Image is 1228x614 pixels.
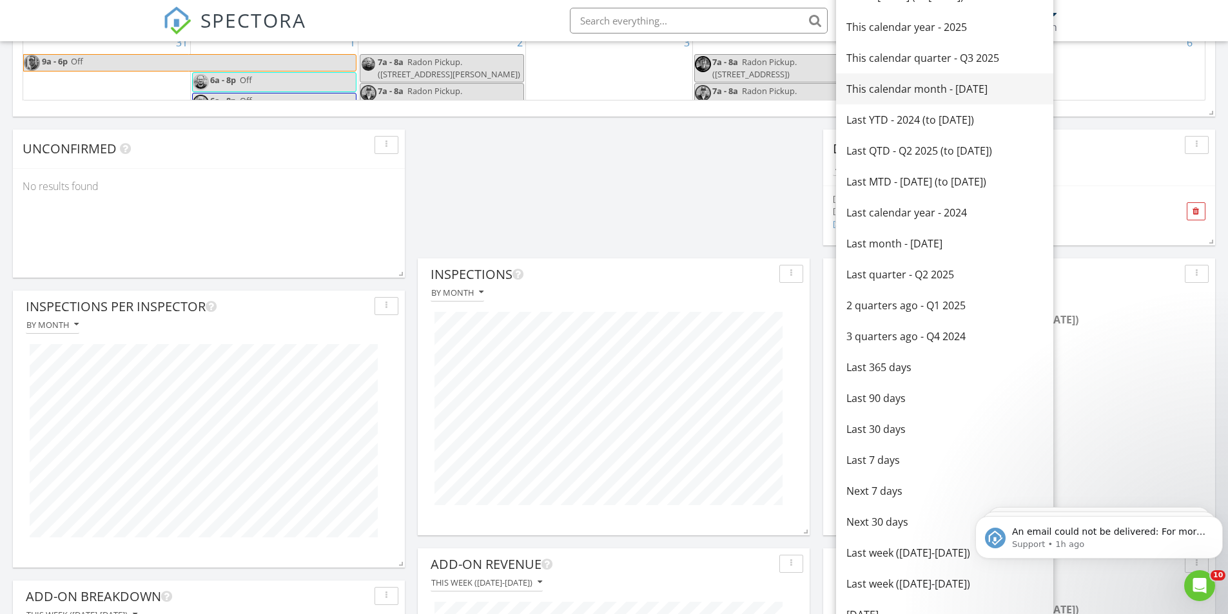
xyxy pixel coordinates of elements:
img: The Best Home Inspection Software - Spectora [163,6,191,35]
iframe: Intercom notifications message [970,489,1228,579]
div: Add-On Revenue [431,555,774,574]
a: Go to September 3, 2025 [681,32,692,53]
input: Search everything... [570,8,828,34]
div: Last calendar year - 2024 [846,205,1043,220]
span: Unconfirmed [23,140,117,157]
div: Next 30 days [846,514,1043,530]
div: Last 30 days [846,421,1043,437]
button: This week ([DATE]-[DATE]) [431,574,543,591]
div: 2 quarters ago - Q1 2025 [846,298,1043,313]
div: Last week ([DATE]-[DATE]) [846,545,1043,561]
div: Last week ([DATE]-[DATE]) [846,576,1043,591]
span: Off [240,95,252,106]
img: thomas.jpg [193,74,209,90]
div: Last MTD - [DATE] (to [DATE]) [846,174,1043,189]
a: Go to September 1, 2025 [347,32,358,53]
span: 6a - 8p [210,74,236,86]
img: evan.jpg [695,85,711,101]
span: Radon Pickup. ([STREET_ADDRESS]) [712,56,797,80]
div: Add-On Breakdown [26,587,369,606]
span: 7a - 8a [378,85,404,97]
span: 7a - 8a [378,56,404,68]
button: All schedulers [833,159,914,177]
div: All schedulers [835,163,911,172]
div: Last QTD - Q2 2025 (to [DATE]) [846,143,1043,158]
span: Radon Pickup. ([STREET_ADDRESS][PERSON_NAME]) [378,56,520,80]
div: Inspections Per Inspector [26,297,369,316]
span: 10 [1211,570,1225,580]
span: 7a - 8a [712,56,738,68]
span: Off [71,55,83,67]
div: Next 7 days [846,483,1043,499]
div: Last quarter - Q2 2025 [846,267,1043,282]
div: [DATE] 3:09 pm [833,193,1144,205]
div: [PERSON_NAME] [833,205,1144,217]
img: evan.jpg [360,85,376,101]
div: This calendar year - 2025 [846,19,1043,35]
a: Go to September 6, 2025 [1184,32,1195,53]
img: img_2466.jpeg [695,56,711,72]
span: 7a - 8a [712,85,738,97]
span: Draft Inspections [833,140,957,157]
a: Go to September 2, 2025 [514,32,525,53]
div: This calendar month - [DATE] [846,81,1043,97]
span: Radon Pickup. ([STREET_ADDRESS]) [712,85,797,109]
span: 9a - 6p [41,55,68,71]
img: jeff.jpg [360,56,376,72]
div: Last 90 days [846,390,1043,406]
div: Last YTD - 2024 (to [DATE]) [846,112,1043,128]
a: [DATE] 3:09 pm [PERSON_NAME] [STREET_ADDRESS] [833,193,1144,230]
span: Radon Pickup. ([STREET_ADDRESS]) [378,85,462,109]
div: Last 365 days [846,360,1043,375]
a: [STREET_ADDRESS] [833,218,905,229]
div: By month [431,288,483,297]
a: SPECTORA [163,17,306,44]
div: Last month - [DATE] [846,236,1043,251]
button: By month [431,284,484,302]
div: This calendar quarter - Q3 2025 [846,50,1043,66]
img: img_8334.jpeg [24,55,40,71]
div: 3 quarters ago - Q4 2024 [846,329,1043,344]
img: dan.jpg [193,95,209,111]
div: No results found [13,169,405,204]
span: 6a - 8p [210,95,236,106]
span: SPECTORA [200,6,306,34]
button: By month [26,316,79,334]
iframe: Intercom live chat [1184,570,1215,601]
span: Off [240,74,252,86]
div: This week ([DATE]-[DATE]) [431,578,542,587]
div: By month [26,320,79,329]
div: Inspections [431,265,774,284]
div: Last 7 days [846,452,1043,468]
